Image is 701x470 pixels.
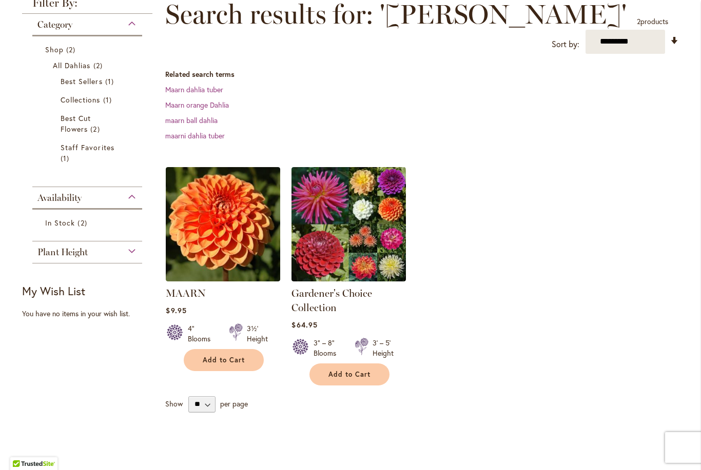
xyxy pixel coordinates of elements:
div: 3' – 5' Height [373,338,394,358]
a: Best Sellers [61,76,116,87]
a: Maarn dahlia tuber [165,85,223,94]
dt: Related search terms [165,69,679,79]
span: Availability [37,192,82,203]
button: Add to Cart [309,363,390,385]
a: Shop [45,44,132,55]
span: $64.95 [291,320,317,330]
a: Best Cut Flowers [61,113,116,134]
span: Collections [61,95,101,105]
span: 2 [66,44,78,55]
span: Shop [45,45,64,54]
a: Collections [61,94,116,105]
a: Maarn orange Dahlia [165,100,229,110]
div: You have no items in your wish list. [22,309,159,319]
div: 3" – 8" Blooms [314,338,342,358]
span: All Dahlias [53,60,91,70]
span: Plant Height [37,247,88,258]
span: Category [37,19,72,30]
iframe: Launch Accessibility Center [8,434,36,462]
span: Best Cut Flowers [61,113,91,134]
span: Best Sellers [61,76,103,86]
span: 2 [637,16,640,26]
a: MAARN [166,274,280,283]
a: In Stock 2 [45,217,132,228]
div: 4" Blooms [188,323,217,344]
a: Gardener's Choice Collection [291,287,372,314]
span: 1 [105,76,116,87]
span: Staff Favorites [61,142,114,152]
span: 2 [77,217,89,228]
a: maarn ball dahlia [165,115,218,125]
label: Sort by: [552,35,579,54]
span: Add to Cart [328,370,371,379]
span: 2 [90,124,102,134]
button: Add to Cart [184,349,264,371]
p: products [637,13,668,30]
span: Show [165,398,183,408]
span: Add to Cart [203,356,245,364]
a: All Dahlias [53,60,124,71]
span: In Stock [45,218,75,228]
span: 1 [103,94,114,105]
strong: My Wish List [22,283,85,298]
span: 2 [93,60,105,71]
a: Staff Favorites [61,142,116,164]
a: Gardener's Choice Collection [291,274,406,283]
span: $9.95 [166,305,186,315]
div: 3½' Height [247,323,268,344]
span: 1 [61,153,72,164]
a: MAARN [166,287,206,299]
img: MAARN [166,167,280,281]
span: per page [220,398,248,408]
a: maarni dahlia tuber [165,131,225,140]
img: Gardener's Choice Collection [291,167,406,281]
